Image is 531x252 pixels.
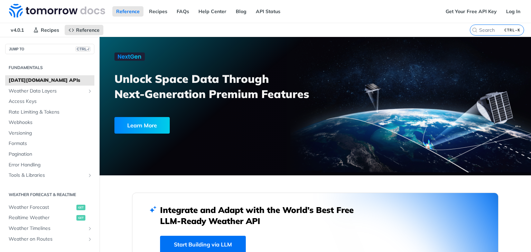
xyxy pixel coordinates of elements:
span: Error Handling [9,162,93,168]
a: Recipes [29,25,63,35]
a: Versioning [5,128,94,138]
span: Weather Forecast [9,204,75,211]
button: Show subpages for Weather Timelines [87,226,93,231]
span: Recipes [41,27,59,33]
button: Show subpages for Weather Data Layers [87,88,93,94]
a: Help Center [195,6,230,17]
kbd: CTRL-K [503,27,522,33]
a: Reference [112,6,143,17]
a: Formats [5,138,94,149]
button: JUMP TOCTRL-/ [5,44,94,54]
h2: Fundamentals [5,65,94,71]
a: [DATE][DOMAIN_NAME] APIs [5,75,94,86]
a: Rate Limiting & Tokens [5,107,94,117]
a: Tools & LibrariesShow subpages for Tools & Libraries [5,170,94,181]
button: Show subpages for Weather on Routes [87,236,93,242]
svg: Search [472,27,477,33]
span: [DATE][DOMAIN_NAME] APIs [9,77,93,84]
a: Weather TimelinesShow subpages for Weather Timelines [5,223,94,234]
a: Error Handling [5,160,94,170]
img: Tomorrow.io Weather API Docs [9,4,105,18]
span: Tools & Libraries [9,172,85,179]
span: get [76,205,85,210]
span: Weather Data Layers [9,88,85,95]
span: Versioning [9,130,93,137]
h2: Integrate and Adapt with the World’s Best Free LLM-Ready Weather API [160,204,364,226]
div: Learn More [114,117,170,134]
span: Webhooks [9,119,93,126]
span: Formats [9,140,93,147]
img: NextGen [114,52,145,61]
span: Weather Timelines [9,225,85,232]
a: Realtime Weatherget [5,213,94,223]
span: get [76,215,85,221]
span: Realtime Weather [9,214,75,221]
a: Weather Forecastget [5,202,94,213]
a: Get Your Free API Key [442,6,501,17]
a: Weather Data LayersShow subpages for Weather Data Layers [5,86,94,96]
span: v4.0.1 [7,25,28,35]
h2: Weather Forecast & realtime [5,192,94,198]
button: Show subpages for Tools & Libraries [87,173,93,178]
a: Recipes [145,6,171,17]
span: Rate Limiting & Tokens [9,109,93,116]
a: Blog [232,6,250,17]
a: Pagination [5,149,94,159]
a: Reference [65,25,103,35]
a: Weather on RoutesShow subpages for Weather on Routes [5,234,94,244]
h3: Unlock Space Data Through Next-Generation Premium Features [114,71,323,101]
a: Learn More [114,117,281,134]
span: Pagination [9,151,93,158]
span: Reference [76,27,100,33]
a: FAQs [173,6,193,17]
span: Weather on Routes [9,236,85,243]
span: Access Keys [9,98,93,105]
a: Webhooks [5,117,94,128]
span: CTRL-/ [75,46,91,52]
a: API Status [252,6,284,17]
a: Access Keys [5,96,94,107]
a: Log In [502,6,524,17]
